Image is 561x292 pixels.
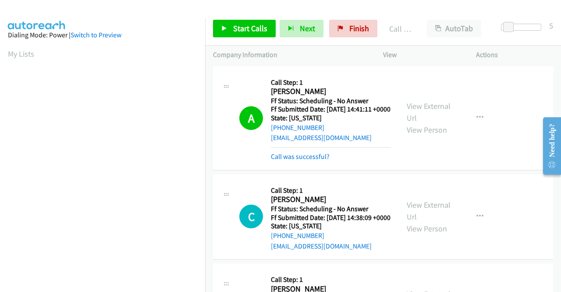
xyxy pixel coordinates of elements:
[271,87,388,97] h2: [PERSON_NAME]
[271,133,372,142] a: [EMAIL_ADDRESS][DOMAIN_NAME]
[271,114,391,123] h5: State: [US_STATE]
[271,213,391,222] h5: Ff Submitted Date: [DATE] 14:38:09 +0000
[407,200,451,222] a: View External Url
[233,23,267,33] span: Start Calls
[349,23,369,33] span: Finish
[271,78,391,87] h5: Call Step: 1
[271,97,391,105] h5: Ff Status: Scheduling - No Answer
[271,275,391,284] h5: Call Step: 1
[213,50,367,60] p: Company Information
[383,50,460,60] p: View
[280,20,323,37] button: Next
[536,111,561,181] iframe: Resource Center
[271,123,324,132] a: [PHONE_NUMBER]
[329,20,377,37] a: Finish
[271,205,391,213] h5: Ff Status: Scheduling - No Answer
[271,222,391,231] h5: State: [US_STATE]
[71,31,121,39] a: Switch to Preview
[8,30,197,40] div: Dialing Mode: Power |
[213,20,276,37] a: Start Calls
[407,224,447,234] a: View Person
[271,105,391,114] h5: Ff Submitted Date: [DATE] 14:41:11 +0000
[407,125,447,135] a: View Person
[8,49,34,59] a: My Lists
[427,20,481,37] button: AutoTab
[239,106,263,130] h1: A
[407,101,451,123] a: View External Url
[476,50,553,60] p: Actions
[271,242,372,250] a: [EMAIL_ADDRESS][DOMAIN_NAME]
[389,23,411,35] p: Call Completed
[271,152,330,161] a: Call was successful?
[300,23,315,33] span: Next
[271,195,388,205] h2: [PERSON_NAME]
[239,205,263,228] h1: C
[549,20,553,32] div: 5
[271,186,391,195] h5: Call Step: 1
[271,231,324,240] a: [PHONE_NUMBER]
